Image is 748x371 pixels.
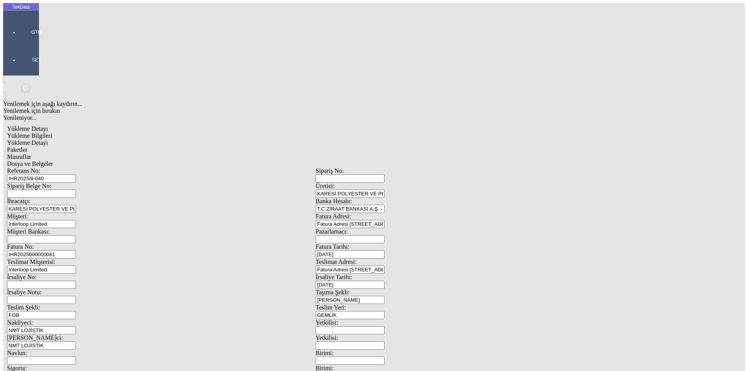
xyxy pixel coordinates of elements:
span: Teslimat Müşterisi: [7,258,55,265]
span: Teslim Yeri: [316,304,346,311]
span: İrsaliye Tarihi: [316,274,352,280]
span: SET [25,57,48,63]
span: İrsaliye Notu: [7,289,41,295]
span: Taşıma Şekli: [316,289,349,295]
span: Müşteri Bankası: [7,228,50,235]
span: Yükleme Detayı [7,125,48,132]
span: Fatura Tarihi: [316,243,349,250]
span: Sipariş Belge No: [7,183,51,189]
div: Yenilemek için bırakın [3,107,628,114]
span: Sipariş No: [316,167,344,174]
span: Teslimat Adresi: [316,258,356,265]
span: Yetkilisi: [316,334,338,341]
span: Nakliyeci: [7,319,33,326]
span: Dosya ve Belgeler [7,160,53,167]
span: Üretici: [316,183,335,189]
span: Referans No: [7,167,40,174]
span: Yükleme Detayı [7,139,48,146]
div: Yenilemek için aşağı kaydırın... [3,100,628,107]
div: TekData [3,4,39,10]
span: Navlun: [7,350,27,356]
span: Müşteri: [7,213,28,220]
span: İhracatçı: [7,198,30,204]
span: Banka Hesabı: [316,198,352,204]
span: Masraflar [7,153,31,160]
span: Yükleme Bilgileri [7,132,52,139]
span: İrsaliye No: [7,274,37,280]
span: Teslim Şekli: [7,304,40,311]
div: Yenileniyor... [3,114,628,121]
span: [PERSON_NAME]ci: [7,334,63,341]
span: Fatura No: [7,243,34,250]
span: Birimi: [316,350,333,356]
span: Paketler [7,146,27,153]
span: Fatura Adresi: [316,213,351,220]
span: Pazarlamacı: [316,228,348,235]
span: GTM [25,29,48,35]
span: Yetkilisi: [316,319,338,326]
